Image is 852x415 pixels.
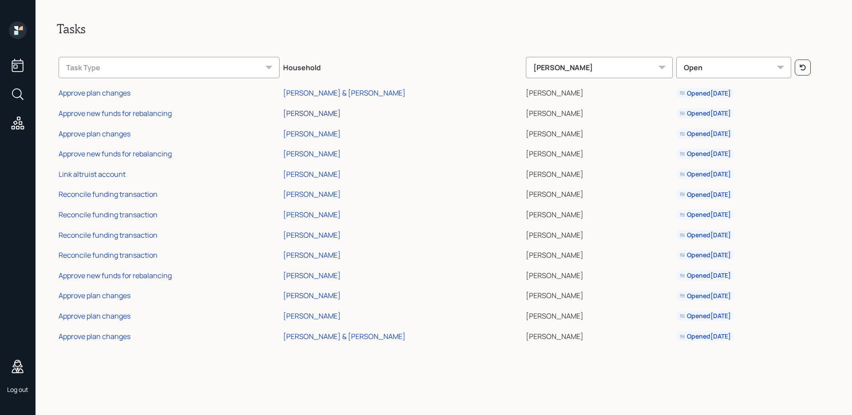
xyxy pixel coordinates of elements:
[283,230,341,240] div: [PERSON_NAME]
[283,291,341,300] div: [PERSON_NAME]
[283,271,341,280] div: [PERSON_NAME]
[59,250,158,260] div: Reconcile funding transaction
[524,82,674,102] td: [PERSON_NAME]
[524,223,674,244] td: [PERSON_NAME]
[283,129,341,139] div: [PERSON_NAME]
[59,210,158,219] div: Reconcile funding transaction
[524,183,674,204] td: [PERSON_NAME]
[59,331,130,341] div: Approve plan changes
[680,271,731,280] div: Opened [DATE]
[283,108,341,118] div: [PERSON_NAME]
[524,243,674,264] td: [PERSON_NAME]
[680,210,731,219] div: Opened [DATE]
[524,163,674,183] td: [PERSON_NAME]
[59,291,130,300] div: Approve plan changes
[59,108,172,118] div: Approve new funds for rebalancing
[283,189,341,199] div: [PERSON_NAME]
[524,325,674,345] td: [PERSON_NAME]
[524,264,674,284] td: [PERSON_NAME]
[680,89,731,98] div: Opened [DATE]
[281,51,524,82] th: Household
[283,149,341,159] div: [PERSON_NAME]
[283,250,341,260] div: [PERSON_NAME]
[526,57,673,78] div: [PERSON_NAME]
[524,142,674,163] td: [PERSON_NAME]
[283,88,406,98] div: [PERSON_NAME] & [PERSON_NAME]
[680,170,731,179] div: Opened [DATE]
[59,230,158,240] div: Reconcile funding transaction
[680,149,731,158] div: Opened [DATE]
[676,57,792,78] div: Open
[59,271,172,280] div: Approve new funds for rebalancing
[680,129,731,138] div: Opened [DATE]
[59,311,130,321] div: Approve plan changes
[680,251,731,259] div: Opened [DATE]
[524,203,674,223] td: [PERSON_NAME]
[59,129,130,139] div: Approve plan changes
[283,331,406,341] div: [PERSON_NAME] & [PERSON_NAME]
[59,57,280,78] div: Task Type
[59,189,158,199] div: Reconcile funding transaction
[283,210,341,219] div: [PERSON_NAME]
[524,304,674,325] td: [PERSON_NAME]
[680,231,731,239] div: Opened [DATE]
[680,190,731,199] div: Opened [DATE]
[59,169,126,179] div: Link altruist account
[283,311,341,321] div: [PERSON_NAME]
[283,169,341,179] div: [PERSON_NAME]
[680,291,731,300] div: Opened [DATE]
[680,332,731,341] div: Opened [DATE]
[59,149,172,159] div: Approve new funds for rebalancing
[680,109,731,118] div: Opened [DATE]
[7,385,28,394] div: Log out
[524,122,674,143] td: [PERSON_NAME]
[57,21,831,36] h2: Tasks
[524,284,674,305] td: [PERSON_NAME]
[59,88,130,98] div: Approve plan changes
[680,311,731,320] div: Opened [DATE]
[524,102,674,122] td: [PERSON_NAME]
